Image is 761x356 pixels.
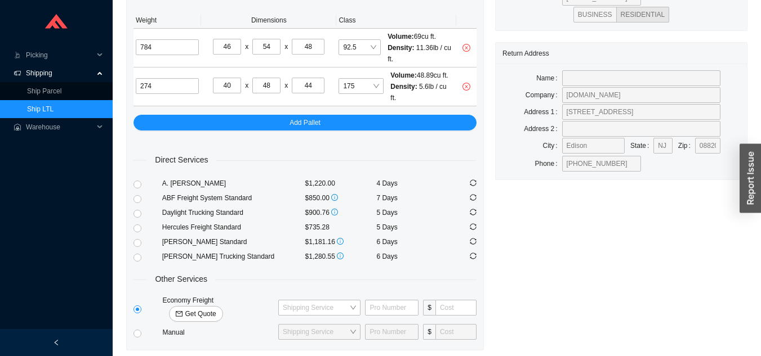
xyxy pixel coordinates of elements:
span: Add Pallet [290,117,321,128]
label: Zip [678,138,695,154]
div: 4 Days [376,178,448,189]
button: Add Pallet [133,115,477,130]
div: $850.00 [305,192,377,204]
input: W [252,39,281,55]
div: x [284,41,288,52]
span: Get Quote [185,308,216,319]
span: close-circle [459,83,474,91]
button: close-circle [459,40,474,56]
label: City [543,138,562,154]
label: Address 2 [524,121,562,137]
span: Picking [26,46,94,64]
div: Return Address [502,43,740,64]
div: Hercules Freight Standard [162,222,305,233]
input: Cost [435,324,477,340]
span: Volume: [388,33,413,40]
label: State [630,138,653,154]
div: 5 Days [376,222,448,233]
div: Manual [160,327,276,338]
input: Pro Number [365,300,419,316]
div: 69 cu ft. [388,31,454,42]
span: sync [470,209,477,215]
input: Cost [435,300,477,316]
label: Name [536,70,562,86]
span: RESIDENTIAL [621,11,665,19]
label: Phone [535,156,562,172]
span: Warehouse [26,118,94,136]
div: Daylight Trucking Standard [162,207,305,218]
a: Ship LTL [27,105,54,113]
input: L [213,78,241,93]
span: Direct Services [147,154,216,166]
div: 48.89 cu ft. [390,70,454,81]
span: info-circle [331,209,338,215]
span: close-circle [459,44,474,52]
div: $1,280.55 [305,251,377,262]
input: L [213,39,241,55]
span: Volume: [390,71,416,79]
span: Shipping [26,64,94,82]
div: ABF Freight System Standard [162,192,305,204]
a: Ship Parcel [27,87,61,95]
span: info-circle [337,253,344,259]
div: 11.36 lb / cu ft. [388,42,454,65]
label: Company [526,87,562,103]
input: Pro Number [365,324,419,340]
span: 92.5 [343,40,376,55]
div: x [284,80,288,91]
span: Density: [390,83,417,91]
span: info-circle [331,194,338,201]
div: Economy Freight [160,295,276,322]
span: Other Services [147,273,215,286]
th: Weight [133,12,201,29]
span: mail [176,310,183,318]
span: sync [470,238,477,245]
div: 6 Days [376,236,448,247]
div: [PERSON_NAME] Standard [162,236,305,247]
div: 5 Days [376,207,448,218]
div: $1,181.16 [305,236,377,247]
span: sync [470,253,477,259]
button: close-circle [459,79,474,94]
div: [PERSON_NAME] Trucking Standard [162,251,305,262]
div: x [245,41,248,52]
span: left [53,339,60,346]
span: $ [423,300,435,316]
th: Class [336,12,456,29]
input: H [292,78,324,93]
span: sync [470,179,477,186]
div: A. [PERSON_NAME] [162,178,305,189]
div: 5.6 lb / cu ft. [390,81,454,103]
th: Dimensions [201,12,336,29]
span: $ [423,324,435,340]
div: $1,220.00 [305,178,377,189]
span: info-circle [337,238,344,245]
button: mailGet Quote [169,306,222,322]
div: $735.28 [305,222,377,233]
input: W [252,78,281,93]
label: Address 1 [524,104,562,120]
span: sync [470,223,477,230]
span: BUSINESS [578,11,612,19]
div: 7 Days [376,192,448,204]
div: $900.76 [305,207,377,218]
div: x [245,80,248,91]
span: Density: [388,44,414,52]
span: sync [470,194,477,201]
input: H [292,39,324,55]
span: 175 [343,79,379,93]
div: 6 Days [376,251,448,262]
